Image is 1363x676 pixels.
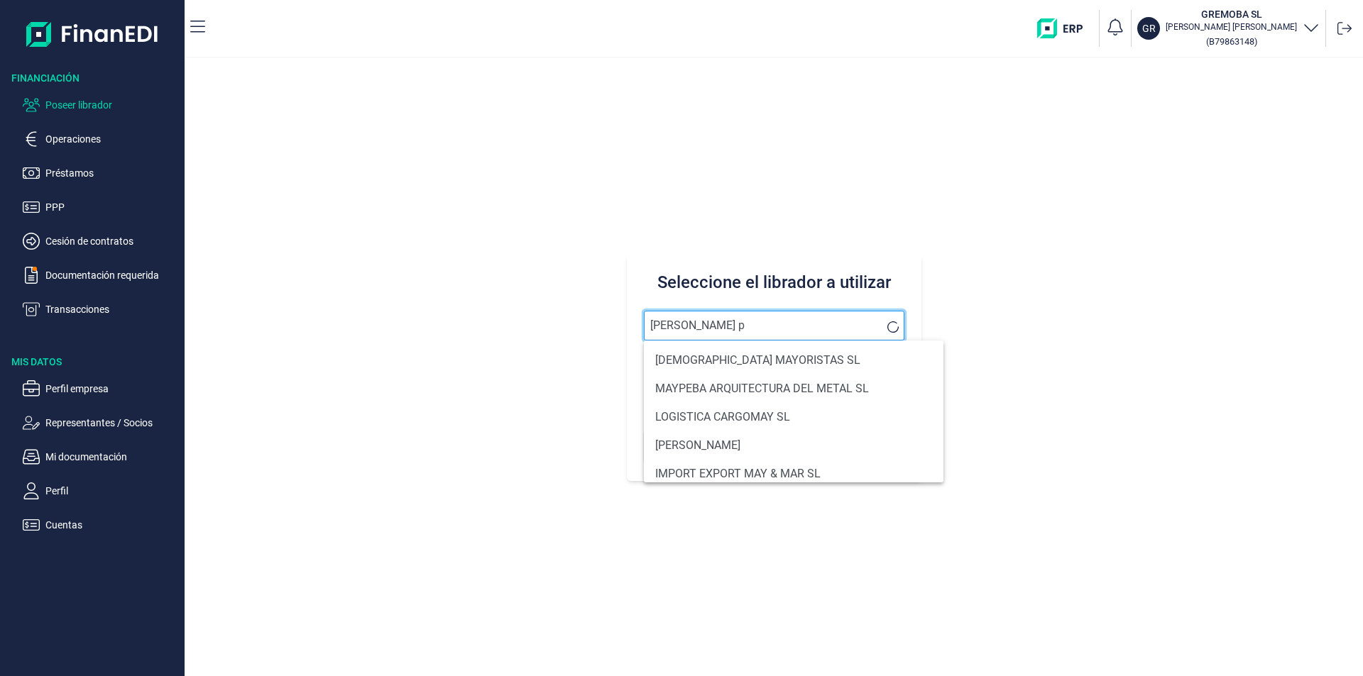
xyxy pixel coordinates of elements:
[23,301,179,318] button: Transacciones
[23,414,179,431] button: Representantes / Socios
[23,448,179,465] button: Mi documentación
[45,233,179,250] p: Cesión de contratos
[45,516,179,533] p: Cuentas
[644,460,943,488] li: IMPORT EXPORT MAY & MAR SL
[45,96,179,113] p: Poseer librador
[45,165,179,182] p: Préstamos
[644,271,904,294] h3: Seleccione el librador a utilizar
[644,403,943,431] li: LOGISTICA CARGOMAY SL
[1166,21,1297,33] p: [PERSON_NAME] [PERSON_NAME]
[45,267,179,284] p: Documentación requerida
[23,267,179,284] button: Documentación requerida
[45,482,179,499] p: Perfil
[23,516,179,533] button: Cuentas
[23,131,179,148] button: Operaciones
[45,301,179,318] p: Transacciones
[644,346,943,375] li: [DEMOGRAPHIC_DATA] MAYORISTAS SL
[644,431,943,460] li: [PERSON_NAME]
[45,131,179,148] p: Operaciones
[23,482,179,499] button: Perfil
[45,414,179,431] p: Representantes / Socios
[644,375,943,403] li: MAYPEBA ARQUITECTURA DEL METAL SL
[644,311,904,340] input: Seleccione la razón social
[23,199,179,216] button: PPP
[23,233,179,250] button: Cesión de contratos
[23,165,179,182] button: Préstamos
[1137,7,1320,50] button: GRGREMOBA SL[PERSON_NAME] [PERSON_NAME](B79863148)
[23,380,179,397] button: Perfil empresa
[1206,36,1257,47] small: Copiar cif
[23,96,179,113] button: Poseer librador
[45,199,179,216] p: PPP
[26,11,159,57] img: Logo de aplicación
[1142,21,1156,35] p: GR
[1166,7,1297,21] h3: GREMOBA SL
[1037,18,1093,38] img: erp
[45,380,179,397] p: Perfil empresa
[45,448,179,465] p: Mi documentación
